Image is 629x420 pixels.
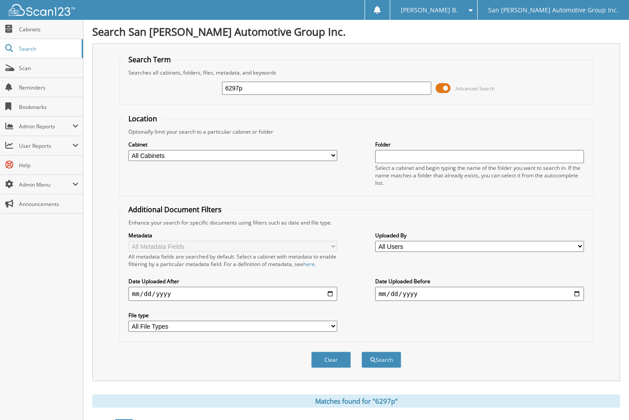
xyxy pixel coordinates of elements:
[375,277,584,285] label: Date Uploaded Before
[375,287,584,301] input: end
[19,181,72,188] span: Admin Menu
[124,55,175,64] legend: Search Term
[128,311,338,319] label: File type
[128,287,338,301] input: start
[124,114,162,124] legend: Location
[375,164,584,187] div: Select a cabinet and begin typing the name of the folder you want to search in. If the name match...
[128,141,338,148] label: Cabinet
[124,205,226,214] legend: Additional Document Filters
[375,141,584,148] label: Folder
[92,24,620,39] h1: Search San [PERSON_NAME] Automotive Group Inc.
[488,7,618,13] span: San [PERSON_NAME] Automotive Group Inc.
[19,45,77,52] span: Search
[362,352,401,368] button: Search
[9,4,75,16] img: scan123-logo-white.svg
[19,200,79,208] span: Announcements
[124,69,588,76] div: Searches all cabinets, folders, files, metadata, and keywords
[128,232,338,239] label: Metadata
[128,277,338,285] label: Date Uploaded After
[375,232,584,239] label: Uploaded By
[19,123,72,130] span: Admin Reports
[19,161,79,169] span: Help
[124,128,588,135] div: Optionally limit your search to a particular cabinet or folder
[311,352,351,368] button: Clear
[401,7,458,13] span: [PERSON_NAME] B.
[19,103,79,111] span: Bookmarks
[124,219,588,226] div: Enhance your search for specific documents using filters such as date and file type.
[19,142,72,150] span: User Reports
[456,85,495,92] span: Advanced Search
[19,26,79,33] span: Cabinets
[19,84,79,91] span: Reminders
[303,260,315,268] a: here
[92,394,620,408] div: Matches found for "6297p"
[128,253,338,268] div: All metadata fields are searched by default. Select a cabinet with metadata to enable filtering b...
[19,64,79,72] span: Scan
